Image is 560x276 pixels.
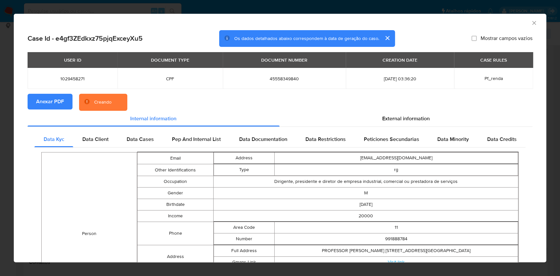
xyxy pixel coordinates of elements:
td: Occupation [137,176,213,187]
td: Birthdate [137,199,213,210]
h2: Case Id - e4gf3ZEdkxz75pjqExceyXu5 [28,34,143,43]
span: Data Kyc [44,135,64,143]
td: Address [214,152,275,164]
span: Pep And Internal List [172,135,221,143]
td: Area Code [214,222,275,233]
div: Detailed info [28,111,532,127]
td: Other Identifications [137,164,213,176]
td: [DATE] [214,199,518,210]
input: Mostrar campos vazios [471,36,477,41]
td: [EMAIL_ADDRESS][DOMAIN_NAME] [275,152,518,164]
span: Peticiones Secundarias [364,135,419,143]
td: 991888784 [275,233,518,245]
div: Detailed internal info [34,131,526,147]
span: Data Credits [487,135,516,143]
td: Income [137,210,213,222]
td: M [214,187,518,199]
td: Phone [137,222,213,245]
span: Data Documentation [239,135,287,143]
td: Full Address [214,245,275,257]
span: Data Client [82,135,109,143]
td: Number [214,233,275,245]
div: CASE RULES [476,54,511,66]
td: rg [275,164,518,176]
button: Fechar a janela [531,20,537,26]
div: USER ID [60,54,85,66]
td: 20000 [214,210,518,222]
td: Type [214,164,275,176]
span: Data Cases [127,135,154,143]
a: Visit link [388,259,404,265]
td: Email [137,152,213,164]
td: Gender [137,187,213,199]
td: PROFESSOR [PERSON_NAME] [STREET_ADDRESS][GEOGRAPHIC_DATA] [275,245,518,257]
span: Data Restrictions [305,135,346,143]
span: Os dados detalhados abaixo correspondem à data de geração do caso. [234,35,379,42]
td: Dirigente, presidente e diretor de empresa industrial, comercial ou prestadora de serviços [214,176,518,187]
td: Address [137,245,213,268]
span: 1029458271 [35,76,110,82]
span: Data Minority [437,135,469,143]
div: CREATION DATE [379,54,421,66]
span: Mostrar campos vazios [481,35,532,42]
span: CPF [125,76,215,82]
div: Creando [94,99,112,106]
span: 45558349840 [231,76,338,82]
span: Internal information [130,115,176,122]
span: [DATE] 03:36:20 [354,76,446,82]
td: 11 [275,222,518,233]
div: closure-recommendation-modal [14,14,546,262]
td: Gmaps Link [214,257,275,268]
button: Anexar PDF [28,94,73,109]
div: DOCUMENT TYPE [147,54,193,66]
span: Pf_renda [484,75,503,82]
span: External information [382,115,430,122]
button: cerrar [379,30,395,46]
span: Anexar PDF [36,94,64,109]
div: DOCUMENT NUMBER [257,54,311,66]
